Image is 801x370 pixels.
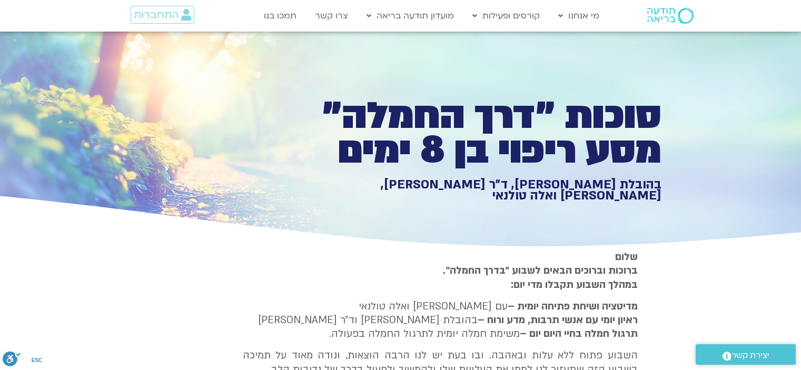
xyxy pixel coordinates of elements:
[296,179,661,202] h1: בהובלת [PERSON_NAME], ד״ר [PERSON_NAME], [PERSON_NAME] ואלה טולנאי
[243,299,638,341] p: עם [PERSON_NAME] ואלה טולנאי בהובלת [PERSON_NAME] וד״ר [PERSON_NAME] משימת חמלה יומית לתרגול החמל...
[296,99,661,168] h1: סוכות ״דרך החמלה״ מסע ריפוי בן 8 ימים
[696,344,796,365] a: יצירת קשר
[615,250,638,264] strong: שלום
[467,6,545,26] a: קורסים ופעילות
[520,327,638,341] b: תרגול חמלה בחיי היום יום –
[508,299,638,313] strong: מדיטציה ושיחת פתיחה יומית –
[443,264,638,291] strong: ברוכות וברוכים הבאים לשבוע ״בדרך החמלה״. במהלך השבוע תקבלו מדי יום:
[731,348,769,363] span: יצירת קשר
[553,6,605,26] a: מי אנחנו
[647,8,694,24] img: תודעה בריאה
[310,6,353,26] a: צרו קשר
[478,313,638,327] b: ראיון יומי עם אנשי תרבות, מדע ורוח –
[134,9,179,21] span: התחברות
[259,6,302,26] a: תמכו בנו
[131,6,194,24] a: התחברות
[361,6,459,26] a: מועדון תודעה בריאה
